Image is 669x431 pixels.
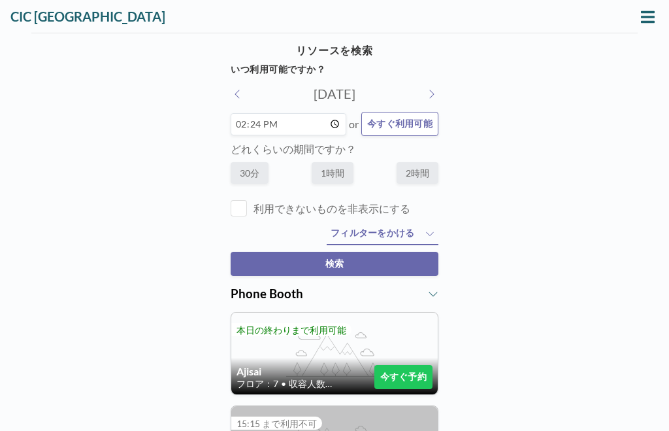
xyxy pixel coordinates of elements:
label: 1時間 [312,162,353,184]
span: フロア：7 [237,378,278,390]
label: 2時間 [397,162,438,184]
span: • [281,378,286,390]
label: 30分 [231,162,269,184]
h4: リソースを検索 [231,39,438,62]
label: どれくらいの期間ですか？ [231,143,356,155]
span: 今すぐ利用可能 [367,118,432,130]
h4: Ajisai [237,365,374,378]
h3: CIC [GEOGRAPHIC_DATA] [10,9,637,25]
span: Phone Booth [231,286,303,301]
span: 15:15 まで利用不可 [237,418,317,429]
span: 収容人数：1 [289,378,338,390]
span: or [349,118,359,131]
button: 今すぐ利用可能 [361,112,438,136]
span: 本日の終わりまで利用可能 [237,324,346,336]
button: 検索 [231,252,438,276]
button: 今すぐ予約 [374,365,432,389]
label: 利用できないものを非表示にする [253,202,410,215]
span: フィルターをかける [331,227,415,239]
button: フィルターをかける [327,223,438,245]
span: 検索 [325,258,344,270]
